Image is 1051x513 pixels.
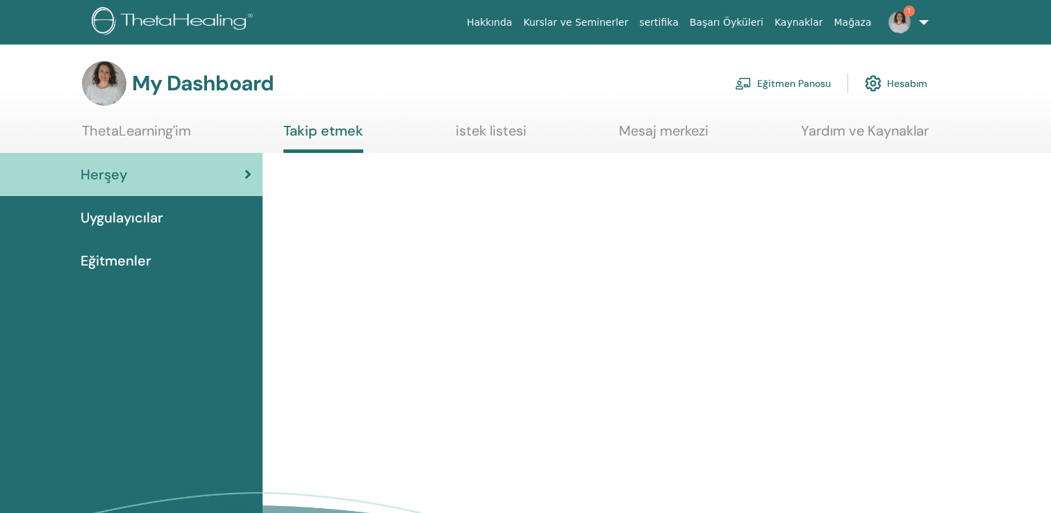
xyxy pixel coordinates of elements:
[801,122,929,149] a: Yardım ve Kaynaklar
[82,122,191,149] a: ThetaLearning'im
[92,7,258,38] img: logo.png
[619,122,709,149] a: Mesaj merkezi
[518,10,634,35] a: Kurslar ve Seminerler
[735,77,752,90] img: chalkboard-teacher.svg
[684,10,769,35] a: Başarı Öyküleri
[769,10,829,35] a: Kaynaklar
[132,71,274,96] h3: My Dashboard
[888,11,911,33] img: default.jpg
[735,68,831,99] a: Eğitmen Panosu
[81,207,163,228] span: Uygulayıcılar
[81,164,127,185] span: Herşey
[865,72,882,95] img: cog.svg
[461,10,518,35] a: Hakkında
[828,10,877,35] a: Mağaza
[634,10,684,35] a: sertifika
[865,68,927,99] a: Hesabım
[81,250,151,271] span: Eğitmenler
[456,122,527,149] a: istek listesi
[82,61,126,106] img: default.jpg
[283,122,363,153] a: Takip etmek
[904,6,915,17] span: 1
